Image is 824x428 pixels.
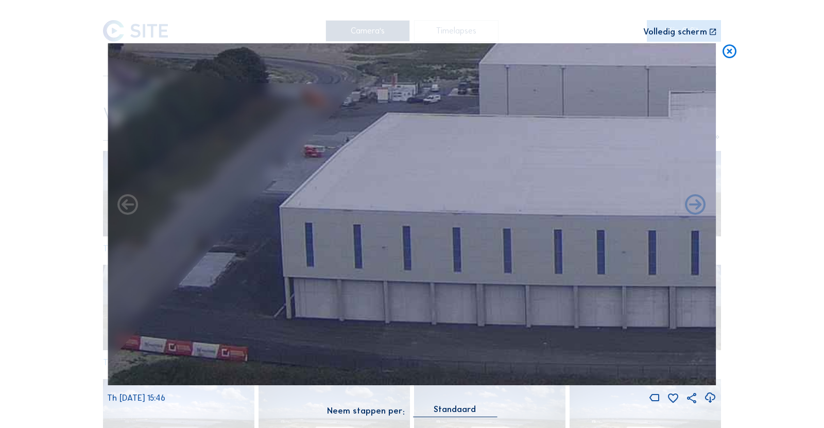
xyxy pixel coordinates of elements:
[643,28,707,37] div: Volledig scherm
[327,407,405,415] div: Neem stappen per:
[683,193,708,218] i: Back
[108,43,716,386] img: Image
[115,193,141,218] i: Forward
[413,405,497,417] div: Standaard
[434,405,476,414] div: Standaard
[107,393,165,403] span: Th [DATE] 15:46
